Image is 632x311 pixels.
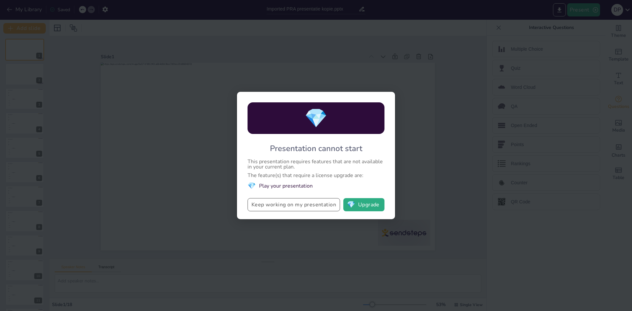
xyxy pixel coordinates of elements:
button: Keep working on my presentation [248,198,340,211]
div: This presentation requires features that are not available in your current plan. [248,159,384,169]
div: Presentation cannot start [270,143,362,154]
span: diamond [347,201,355,208]
span: diamond [304,106,328,131]
div: The feature(s) that require a license upgrade are: [248,173,384,178]
li: Play your presentation [248,181,384,190]
span: diamond [248,181,256,190]
button: diamondUpgrade [343,198,384,211]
